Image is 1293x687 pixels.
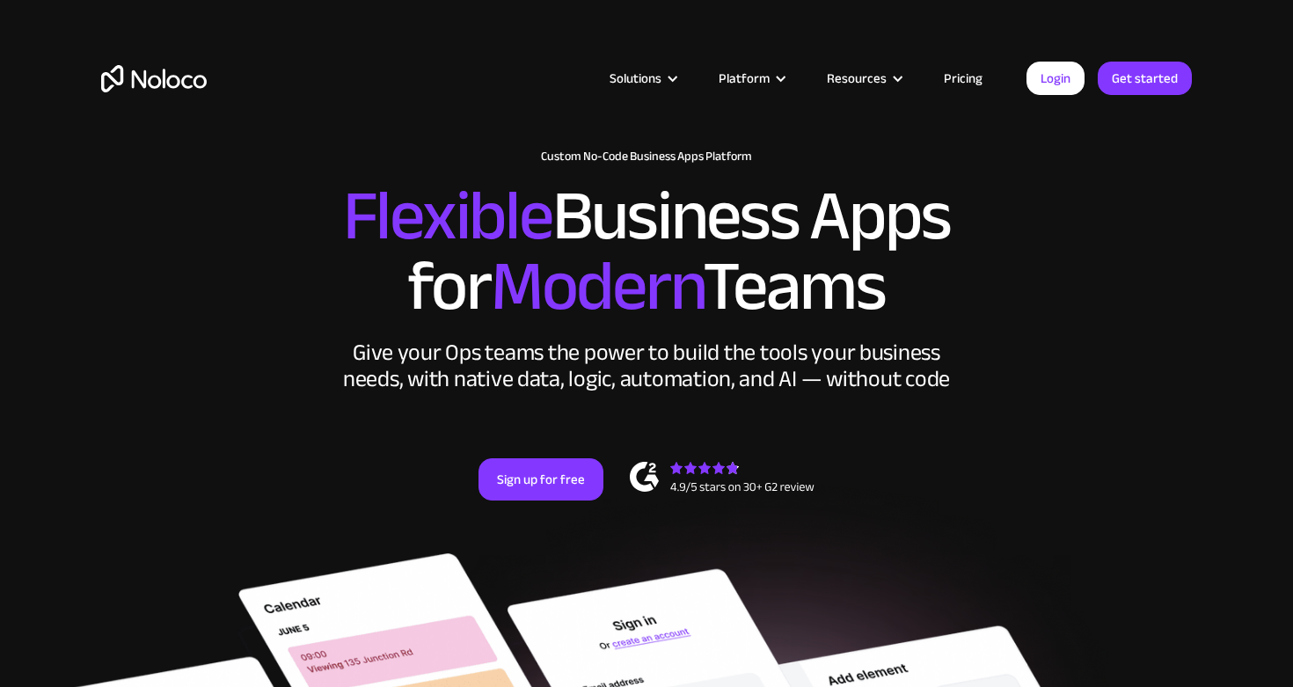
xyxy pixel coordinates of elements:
[588,67,697,90] div: Solutions
[1098,62,1192,95] a: Get started
[610,67,661,90] div: Solutions
[1026,62,1085,95] a: Login
[805,67,922,90] div: Resources
[343,150,552,281] span: Flexible
[719,67,770,90] div: Platform
[478,458,603,501] a: Sign up for free
[827,67,887,90] div: Resources
[101,181,1192,322] h2: Business Apps for Teams
[339,340,954,392] div: Give your Ops teams the power to build the tools your business needs, with native data, logic, au...
[491,221,703,352] span: Modern
[101,65,207,92] a: home
[697,67,805,90] div: Platform
[922,67,1004,90] a: Pricing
